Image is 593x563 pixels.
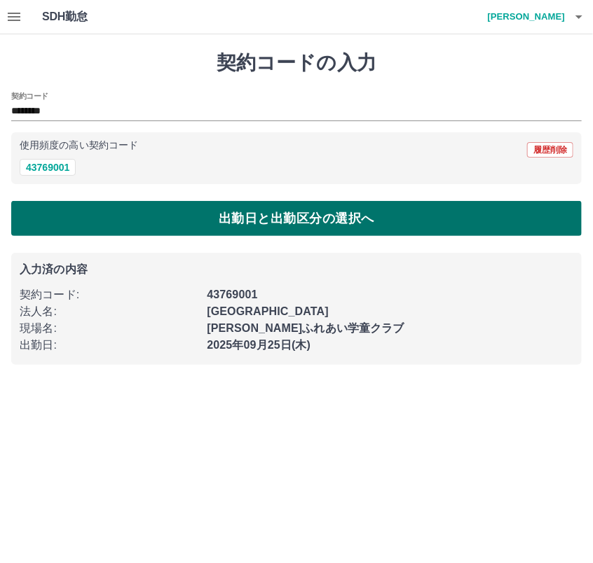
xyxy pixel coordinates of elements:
button: 43769001 [20,159,76,176]
button: 出勤日と出勤区分の選択へ [11,201,582,236]
button: 履歴削除 [527,142,573,158]
h2: 契約コード [11,90,48,102]
p: 法人名 : [20,303,198,320]
b: 43769001 [207,289,257,300]
p: 契約コード : [20,286,198,303]
p: 現場名 : [20,320,198,337]
p: 出勤日 : [20,337,198,354]
b: 2025年09月25日(木) [207,339,311,351]
b: [GEOGRAPHIC_DATA] [207,305,329,317]
h1: 契約コードの入力 [11,51,582,75]
p: 使用頻度の高い契約コード [20,141,138,151]
b: [PERSON_NAME]ふれあい学童クラブ [207,322,404,334]
p: 入力済の内容 [20,264,573,275]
